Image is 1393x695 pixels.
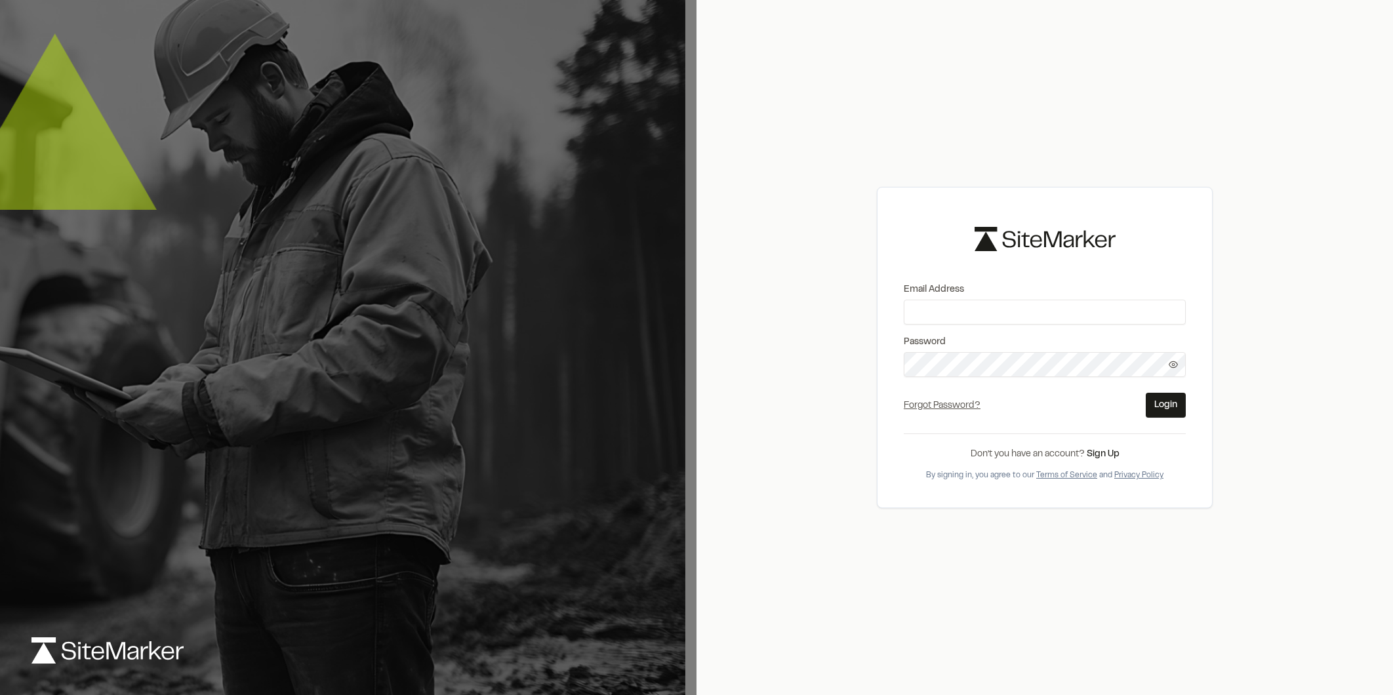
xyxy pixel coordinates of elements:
[1087,450,1120,458] a: Sign Up
[1146,393,1186,418] button: Login
[904,402,980,410] a: Forgot Password?
[904,335,1186,349] label: Password
[1036,469,1097,481] button: Terms of Service
[975,227,1116,251] img: logo-black-rebrand.svg
[904,469,1186,481] div: By signing in, you agree to our and
[904,283,1186,297] label: Email Address
[1114,469,1163,481] button: Privacy Policy
[31,637,184,664] img: logo-white-rebrand.svg
[904,447,1186,462] div: Don’t you have an account?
